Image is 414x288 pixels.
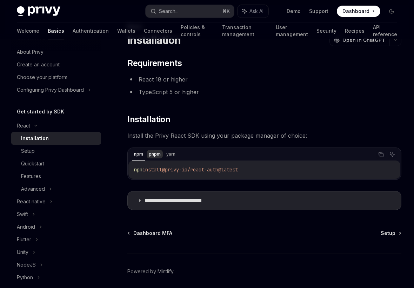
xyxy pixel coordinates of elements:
div: React native [17,197,46,206]
a: Welcome [17,22,39,39]
a: Create an account [11,58,101,71]
span: Ask AI [249,8,263,15]
a: Recipes [345,22,365,39]
a: Wallets [117,22,135,39]
h1: Installation [127,34,181,46]
a: Basics [48,22,64,39]
span: Open in ChatGPT [342,37,385,44]
button: Copy the contents from the code block [376,150,386,159]
span: ⌘ K [222,8,230,14]
div: Features [21,172,41,181]
div: Swift [17,210,28,218]
div: pnpm [147,150,163,158]
div: NodeJS [17,261,36,269]
a: Powered by Mintlify [127,268,174,275]
div: Python [17,273,33,282]
a: Demo [287,8,301,15]
span: Dashboard MFA [133,230,172,237]
a: Setup [381,230,401,237]
span: Requirements [127,58,182,69]
span: Setup [381,230,395,237]
div: yarn [164,150,178,158]
a: Dashboard [337,6,380,17]
li: React 18 or higher [127,74,401,84]
span: npm [134,166,142,173]
a: Installation [11,132,101,145]
div: Flutter [17,235,31,244]
div: Search... [159,7,179,15]
div: Create an account [17,60,60,69]
div: Android [17,223,35,231]
div: Advanced [21,185,45,193]
button: Ask AI [388,150,397,159]
img: dark logo [17,6,60,16]
a: Authentication [73,22,109,39]
a: User management [276,22,308,39]
a: Policies & controls [181,22,214,39]
a: Connectors [144,22,172,39]
div: Configuring Privy Dashboard [17,86,84,94]
button: Search...⌘K [146,5,234,18]
div: npm [132,150,145,158]
button: Ask AI [238,5,268,18]
div: Installation [21,134,49,143]
a: Security [316,22,336,39]
a: Support [309,8,328,15]
div: Choose your platform [17,73,67,81]
div: Quickstart [21,159,44,168]
a: Dashboard MFA [128,230,172,237]
a: Quickstart [11,157,101,170]
a: API reference [373,22,397,39]
div: Setup [21,147,35,155]
a: Choose your platform [11,71,101,84]
a: Setup [11,145,101,157]
button: Toggle dark mode [386,6,397,17]
span: @privy-io/react-auth@latest [162,166,238,173]
button: Open in ChatGPT [329,34,389,46]
a: Features [11,170,101,183]
span: Dashboard [342,8,369,15]
h5: Get started by SDK [17,107,64,116]
div: About Privy [17,48,44,56]
a: About Privy [11,46,101,58]
span: Installation [127,114,170,125]
span: Install the Privy React SDK using your package manager of choice: [127,131,401,140]
span: install [142,166,162,173]
a: Transaction management [222,22,267,39]
li: TypeScript 5 or higher [127,87,401,97]
div: React [17,122,30,130]
div: Unity [17,248,28,256]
